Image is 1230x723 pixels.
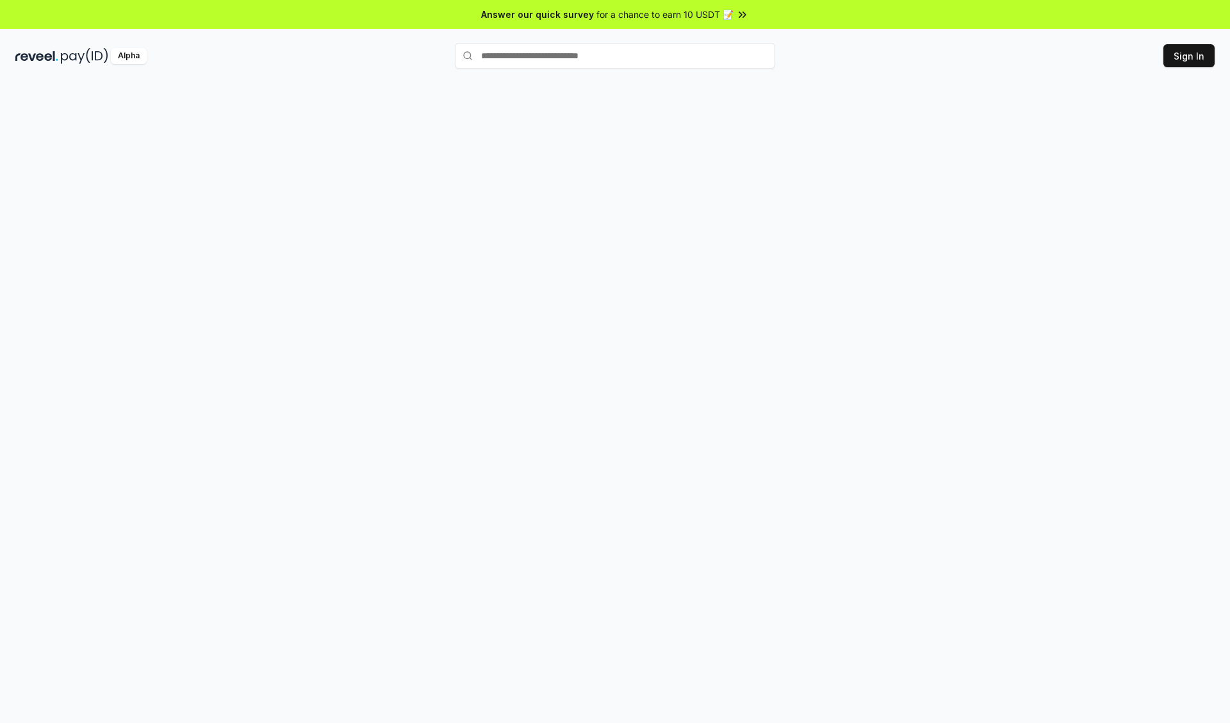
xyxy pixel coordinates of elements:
span: for a chance to earn 10 USDT 📝 [596,8,734,21]
button: Sign In [1163,44,1215,67]
div: Alpha [111,48,147,64]
span: Answer our quick survey [481,8,594,21]
img: pay_id [61,48,108,64]
img: reveel_dark [15,48,58,64]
